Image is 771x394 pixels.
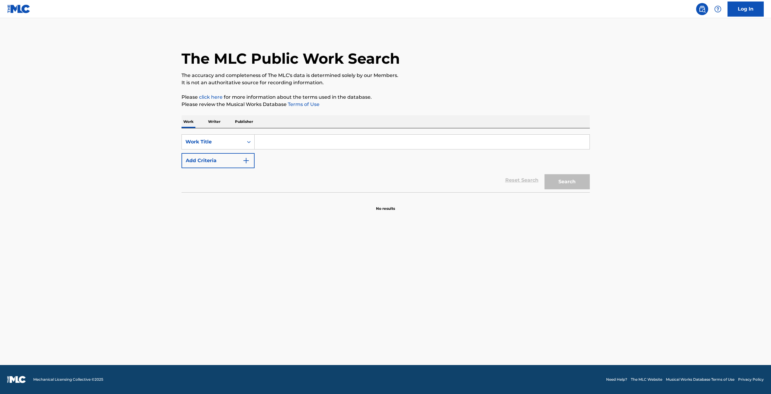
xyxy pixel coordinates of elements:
[233,115,255,128] p: Publisher
[182,153,255,168] button: Add Criteria
[606,377,627,382] a: Need Help?
[696,3,708,15] a: Public Search
[206,115,222,128] p: Writer
[243,157,250,164] img: 9d2ae6d4665cec9f34b9.svg
[376,199,395,211] p: No results
[7,376,26,383] img: logo
[712,3,724,15] div: Help
[728,2,764,17] a: Log In
[182,94,590,101] p: Please for more information about the terms used in the database.
[287,101,320,107] a: Terms of Use
[714,5,721,13] img: help
[182,101,590,108] p: Please review the Musical Works Database
[182,134,590,192] form: Search Form
[631,377,662,382] a: The MLC Website
[182,72,590,79] p: The accuracy and completeness of The MLC's data is determined solely by our Members.
[666,377,734,382] a: Musical Works Database Terms of Use
[33,377,103,382] span: Mechanical Licensing Collective © 2025
[699,5,706,13] img: search
[182,50,400,68] h1: The MLC Public Work Search
[182,115,195,128] p: Work
[182,79,590,86] p: It is not an authoritative source for recording information.
[199,94,223,100] a: click here
[185,138,240,146] div: Work Title
[738,377,764,382] a: Privacy Policy
[7,5,31,13] img: MLC Logo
